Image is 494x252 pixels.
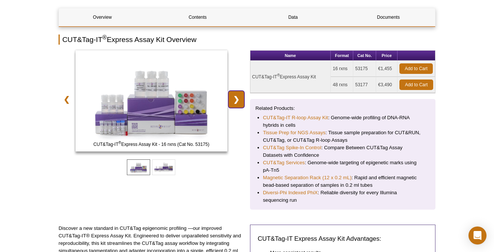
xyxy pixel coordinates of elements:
[263,159,423,174] li: : Genome-wide targeting of epigenetic marks using pA-Tn5
[353,61,376,77] td: 53175
[345,8,432,26] a: Documents
[263,144,423,159] li: : Compare Between CUT&Tag Assay Datasets with Confidence
[263,129,423,144] li: : Tissue sample preparation for CUT&RUN, CUT&Tag, or CUT&Tag R-loop Assays
[468,226,486,244] div: Open Intercom Messenger
[331,77,353,93] td: 48 rxns
[399,79,433,90] a: Add to Cart
[376,61,398,77] td: €1,455
[59,8,146,26] a: Overview
[263,189,318,196] a: Diversi-Phi Indexed PhiX
[399,63,433,74] a: Add to Cart
[256,105,430,112] p: Related Products:
[102,34,107,40] sup: ®
[250,8,336,26] a: Data
[353,77,376,93] td: 53177
[277,73,280,77] sup: ®
[59,34,435,45] h2: CUT&Tag-IT Express Assay Kit Overview
[75,50,227,151] img: CUT&Tag-IT Express Assay Kit - 16 rxns
[263,144,321,151] a: CUT&Tag Spike-In Control
[250,61,331,93] td: CUT&Tag-IT Express Assay Kit
[263,189,423,204] li: : Reliable diversity for every Illumina sequencing run
[263,174,352,181] a: Magnetic Separation Rack (12 x 0.2 mL)
[376,51,398,61] th: Price
[263,174,423,189] li: : Rapid and efficient magnetic bead-based separation of samples in 0.2 ml tubes
[228,91,244,108] a: ❯
[119,141,121,145] sup: ®
[331,51,353,61] th: Format
[263,159,305,166] a: CUT&Tag Services
[263,129,326,136] a: Tissue Prep for NGS Assays
[263,114,328,121] a: CUT&Tag-IT R-loop Assay Kit
[331,61,353,77] td: 16 rxns
[258,234,428,243] h3: CUT&Tag-IT Express Assay Kit Advantages:
[263,114,423,129] li: : Genome-wide profiling of DNA-RNA hybrids in cells
[376,77,398,93] td: €3,490
[154,8,241,26] a: Contents
[75,50,227,154] a: CUT&Tag-IT Express Assay Kit - 16 rxns
[59,91,75,108] a: ❮
[77,141,226,148] span: CUT&Tag-IT Express Assay Kit - 16 rxns (Cat No. 53175)
[353,51,376,61] th: Cat No.
[250,51,331,61] th: Name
